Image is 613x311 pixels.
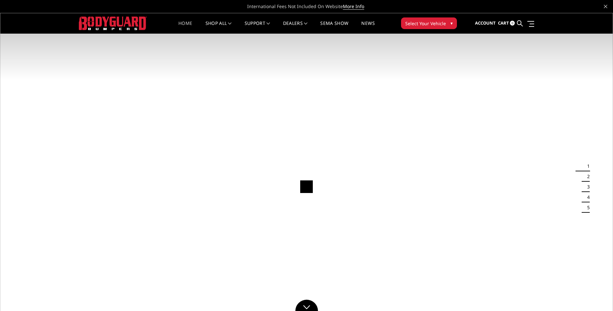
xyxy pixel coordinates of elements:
button: 2 of 5 [583,171,590,182]
a: Home [178,21,192,34]
img: BODYGUARD BUMPERS [79,16,147,30]
button: 3 of 5 [583,182,590,192]
button: 4 of 5 [583,192,590,202]
a: Click to Down [295,300,318,311]
a: Cart 0 [498,15,515,32]
button: 5 of 5 [583,202,590,213]
button: Select Your Vehicle [401,17,457,29]
a: Support [245,21,270,34]
span: Account [475,20,496,26]
span: Cart [498,20,509,26]
a: SEMA Show [320,21,348,34]
span: ▾ [450,20,453,27]
a: More Info [343,3,364,10]
span: Select Your Vehicle [405,20,446,27]
span: 0 [510,21,515,26]
a: Dealers [283,21,308,34]
a: Account [475,15,496,32]
a: shop all [206,21,232,34]
button: 1 of 5 [583,161,590,171]
a: News [361,21,375,34]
